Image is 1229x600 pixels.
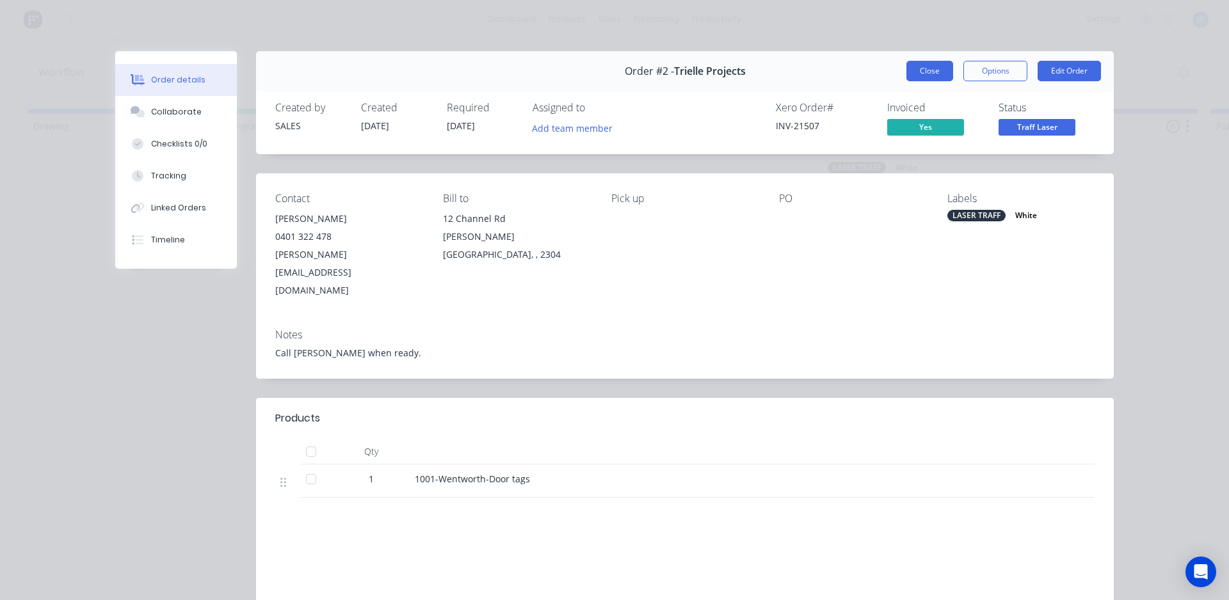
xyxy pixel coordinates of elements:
span: 1001-Wentworth-Door tags [415,473,530,485]
span: Trielle Projects [674,65,746,77]
span: Traff Laser [999,119,1075,135]
button: Add team member [533,119,620,136]
span: Order #2 - [625,65,674,77]
div: Products [275,411,320,426]
div: 12 Channel Rd[PERSON_NAME][GEOGRAPHIC_DATA], , 2304 [443,210,590,264]
div: Qty [333,439,410,464]
button: Edit Order [1038,61,1101,81]
div: Tracking [151,170,186,182]
div: Created [361,102,431,114]
button: Add team member [526,119,620,136]
button: Options [963,61,1027,81]
div: [PERSON_NAME][EMAIL_ADDRESS][DOMAIN_NAME] [275,246,422,299]
div: Invoiced [887,102,983,114]
button: Checklists 0/0 [115,128,237,160]
div: Xero Order # [776,102,872,114]
div: [PERSON_NAME][GEOGRAPHIC_DATA], , 2304 [443,228,590,264]
div: Bill to [443,193,590,205]
button: Linked Orders [115,192,237,224]
div: Order details [151,74,205,86]
div: Checklists 0/0 [151,138,207,150]
div: Status [999,102,1095,114]
div: Labels [947,193,1095,205]
div: Collaborate [151,106,202,118]
div: 12 Channel Rd [443,210,590,228]
div: SALES [275,119,346,132]
div: INV-21507 [776,119,872,132]
span: [DATE] [447,120,475,132]
div: Created by [275,102,346,114]
div: White [1010,210,1042,221]
button: Timeline [115,224,237,256]
div: Open Intercom Messenger [1185,557,1216,587]
div: Pick up [611,193,759,205]
button: Order details [115,64,237,96]
div: Call [PERSON_NAME] when ready. [275,346,1095,359]
div: Timeline [151,234,185,246]
div: [PERSON_NAME] [275,210,422,228]
div: PO [779,193,926,205]
div: LASER TRAFF [947,210,1006,221]
div: 0401 322 478 [275,228,422,246]
button: Traff Laser [999,119,1075,138]
div: Assigned to [533,102,661,114]
span: Yes [887,119,964,135]
button: Collaborate [115,96,237,128]
div: [PERSON_NAME]0401 322 478[PERSON_NAME][EMAIL_ADDRESS][DOMAIN_NAME] [275,210,422,299]
div: Contact [275,193,422,205]
span: [DATE] [361,120,389,132]
div: Linked Orders [151,202,206,214]
span: 1 [369,472,374,486]
button: Close [906,61,953,81]
button: Tracking [115,160,237,192]
div: Required [447,102,517,114]
div: Notes [275,329,1095,341]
